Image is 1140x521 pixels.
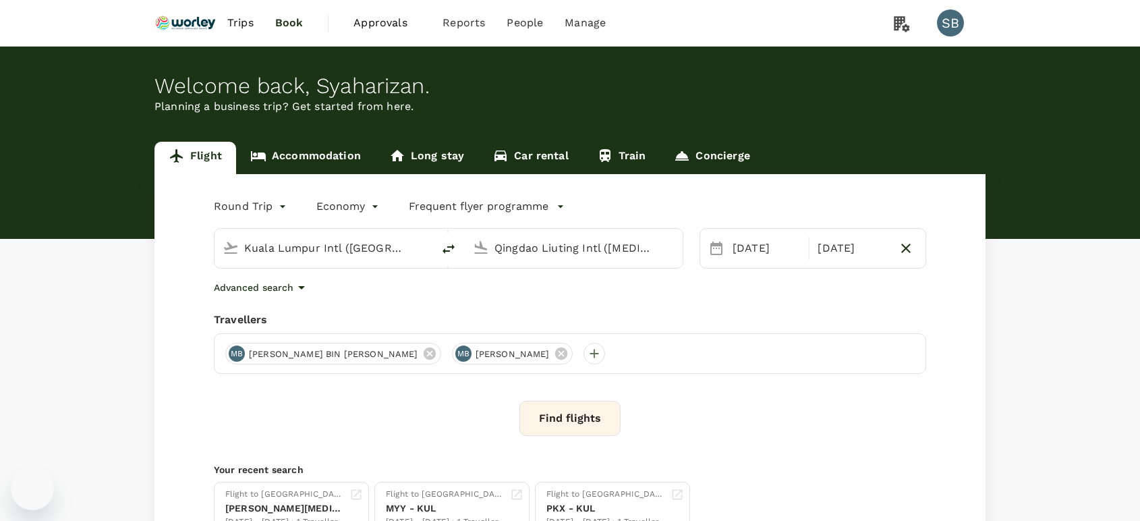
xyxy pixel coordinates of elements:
img: Ranhill Worley Sdn Bhd [154,8,217,38]
div: MB [455,346,472,362]
button: Frequent flyer programme [409,198,565,215]
div: Round Trip [214,196,289,217]
button: Find flights [519,401,621,436]
p: Planning a business trip? Get started from here. [154,99,986,115]
a: Car rental [478,142,583,174]
span: Reports [443,15,485,31]
span: Trips [227,15,254,31]
input: Depart from [244,238,404,258]
div: [DATE] [812,235,891,262]
iframe: Button to launch messaging window [11,467,54,510]
div: Flight to [GEOGRAPHIC_DATA] [546,488,665,501]
div: SB [937,9,964,36]
div: PKX - KUL [546,501,665,516]
span: Manage [565,15,606,31]
div: [DATE] [727,235,806,262]
span: [PERSON_NAME] [467,348,558,361]
span: People [507,15,543,31]
div: MB[PERSON_NAME] [452,343,573,364]
span: Approvals [353,15,421,31]
button: Open [673,246,676,249]
a: Flight [154,142,236,174]
div: Flight to [GEOGRAPHIC_DATA] [225,488,344,501]
div: Travellers [214,312,926,328]
a: Concierge [660,142,764,174]
a: Accommodation [236,142,375,174]
a: Train [583,142,660,174]
div: MB[PERSON_NAME] BIN [PERSON_NAME] [225,343,441,364]
div: MB [229,346,245,362]
input: Going to [494,238,654,258]
div: [PERSON_NAME][MEDICAL_DATA] [225,501,344,516]
button: Open [423,246,426,249]
div: MYY - KUL [386,501,505,516]
button: delete [432,233,465,265]
span: Book [275,15,304,31]
span: [PERSON_NAME] BIN [PERSON_NAME] [241,348,426,361]
button: Advanced search [214,279,310,296]
p: Advanced search [214,281,293,294]
div: Welcome back , Syaharizan . [154,74,986,99]
div: Economy [316,196,382,217]
p: Frequent flyer programme [409,198,548,215]
p: Your recent search [214,463,926,476]
div: Flight to [GEOGRAPHIC_DATA] [386,488,505,501]
a: Long stay [375,142,478,174]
